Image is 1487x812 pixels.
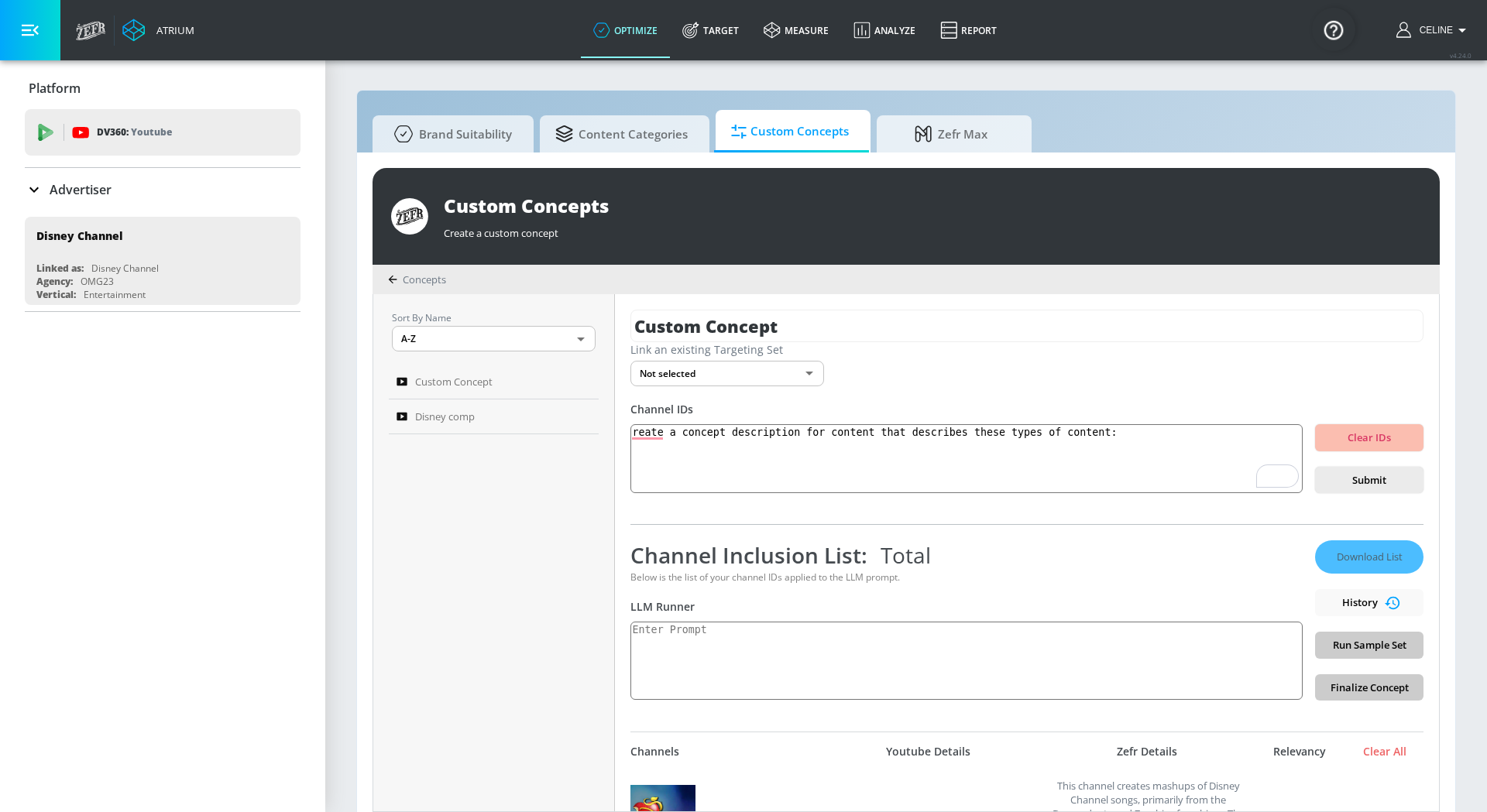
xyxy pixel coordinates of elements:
div: Not selected [630,361,824,386]
a: Atrium [122,19,194,42]
div: Concepts [388,272,446,286]
a: Analyze [841,2,928,58]
div: Vertical: [36,288,76,301]
span: Content Categories [555,115,688,152]
div: Atrium [150,23,194,37]
div: Relevancy [1261,745,1338,759]
span: Zefr Max [892,115,1010,152]
span: v 4.24.0 [1450,51,1472,60]
a: Disney comp [389,399,599,435]
span: Brand Suitability [388,115,512,152]
p: DV360: [97,124,172,141]
span: Clear IDs [1327,429,1411,447]
p: Sort By Name [392,310,596,326]
div: Channel Inclusion List: [630,540,1303,570]
div: Disney Channel [91,262,159,275]
div: Advertiser [25,168,300,211]
textarea: To enrich screen reader interactions, please activate Accessibility in Grammarly extension settings [630,424,1303,494]
div: Entertainment [84,288,146,301]
div: Linked as: [36,262,84,275]
span: login as: celine.ghanbary@zefr.com [1413,25,1453,36]
span: Concepts [403,272,446,286]
a: optimize [581,2,670,58]
div: Zefr Details [1041,745,1253,759]
div: Create a custom concept [444,218,1421,240]
span: Custom Concept [415,372,493,391]
button: Clear IDs [1315,424,1423,451]
div: Disney Channel [36,228,123,243]
p: Youtube [131,124,172,140]
div: Disney ChannelLinked as:Disney ChannelAgency:OMG23Vertical:Entertainment [25,217,300,305]
div: Custom Concepts [444,193,1421,218]
div: Below is the list of your channel IDs applied to the LLM prompt. [630,570,1303,584]
div: Clear All [1346,745,1423,759]
p: Advertiser [50,181,112,198]
div: Platform [25,67,300,110]
span: Disney comp [415,407,475,426]
span: Custom Concepts [731,113,849,150]
p: Platform [29,80,81,97]
div: Agency: [36,275,73,288]
a: Target [670,2,751,58]
div: DV360: Youtube [25,109,300,156]
div: Youtube Details [824,745,1034,759]
a: Report [928,2,1009,58]
a: measure [751,2,841,58]
a: Custom Concept [389,364,599,399]
div: Channels [630,745,679,759]
span: Total [867,540,931,570]
div: Link an existing Targeting Set [630,342,1423,357]
button: Open Resource Center [1312,8,1355,51]
div: Channel IDs [630,402,1423,416]
div: A-Z [392,326,596,351]
div: OMG23 [81,275,114,288]
span: Submit [1327,471,1411,489]
div: LLM Runner [630,599,1303,614]
button: Celine [1396,21,1472,39]
button: Submit [1315,467,1423,494]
